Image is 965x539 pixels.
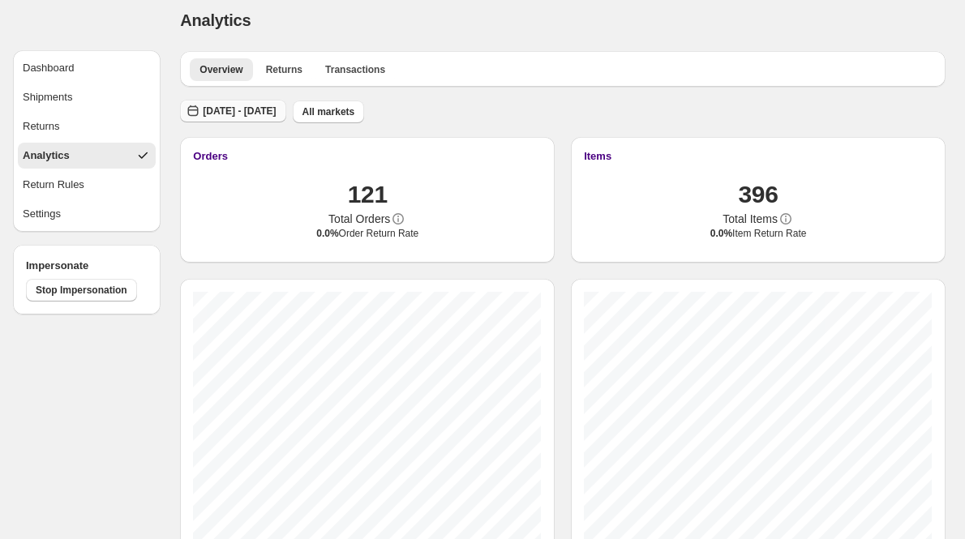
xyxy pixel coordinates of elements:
span: Order Return Rate [316,227,418,240]
span: [DATE] - [DATE] [203,105,276,118]
button: [DATE] - [DATE] [180,100,285,122]
button: Return Rules [18,172,156,198]
span: Analytics [180,11,251,29]
span: Returns [266,63,302,76]
span: All markets [302,105,355,118]
span: Overview [199,63,242,76]
span: Item Return Rate [710,227,807,240]
span: 0.0% [710,228,732,239]
span: Stop Impersonation [36,284,127,297]
button: Shipments [18,84,156,110]
h1: 396 [738,178,778,211]
button: Settings [18,201,156,227]
button: All markets [293,101,365,123]
div: Dashboard [23,60,75,76]
h4: Impersonate [26,258,148,274]
button: Stop Impersonation [26,279,137,302]
span: 0.0% [316,228,338,239]
button: Dashboard [18,55,156,81]
span: Transactions [325,63,385,76]
button: Orders [193,150,542,162]
span: Total Orders [328,211,390,227]
div: Analytics [23,148,70,164]
button: Analytics [18,143,156,169]
div: Shipments [23,89,72,105]
div: Return Rules [23,177,84,193]
button: Items [584,150,933,162]
div: Settings [23,206,61,222]
div: Returns [23,118,60,135]
span: Total Items [723,211,778,227]
button: Returns [18,113,156,139]
h1: 121 [348,178,388,211]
